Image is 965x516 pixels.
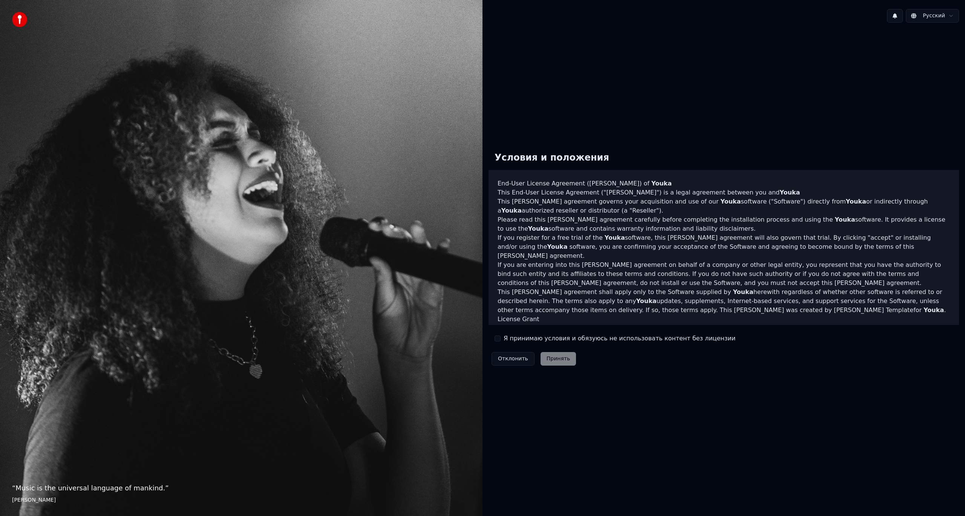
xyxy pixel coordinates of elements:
[924,306,944,314] span: Youka
[780,189,800,196] span: Youka
[835,216,855,223] span: Youka
[498,188,950,197] p: This End-User License Agreement ("[PERSON_NAME]") is a legal agreement between you and
[528,225,548,232] span: Youka
[498,233,950,260] p: If you register for a free trial of the software, this [PERSON_NAME] agreement will also govern t...
[498,179,950,188] h3: End-User License Agreement ([PERSON_NAME]) of
[651,180,672,187] span: Youka
[498,324,950,342] p: hereby grants you a personal, non-transferable, non-exclusive licence to use the software on your...
[498,288,950,315] p: This [PERSON_NAME] agreement shall apply only to the Software supplied by herewith regardless of ...
[498,325,518,332] span: Youka
[605,234,625,241] span: Youka
[834,306,913,314] a: [PERSON_NAME] Template
[498,215,950,233] p: Please read this [PERSON_NAME] agreement carefully before completing the installation process and...
[501,207,522,214] span: Youka
[489,146,615,170] div: Условия и положения
[492,352,535,366] button: Отклонить
[764,325,784,332] span: Youka
[12,12,27,27] img: youka
[504,334,735,343] label: Я принимаю условия и обязуюсь не использовать контент без лицензии
[498,260,950,288] p: If you are entering into this [PERSON_NAME] agreement on behalf of a company or other legal entit...
[846,198,866,205] span: Youka
[498,197,950,215] p: This [PERSON_NAME] agreement governs your acquisition and use of our software ("Software") direct...
[498,315,950,324] h3: License Grant
[12,483,470,493] p: “ Music is the universal language of mankind. ”
[547,243,568,250] span: Youka
[720,198,741,205] span: Youka
[636,297,657,305] span: Youka
[12,496,470,504] footer: [PERSON_NAME]
[733,288,753,296] span: Youka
